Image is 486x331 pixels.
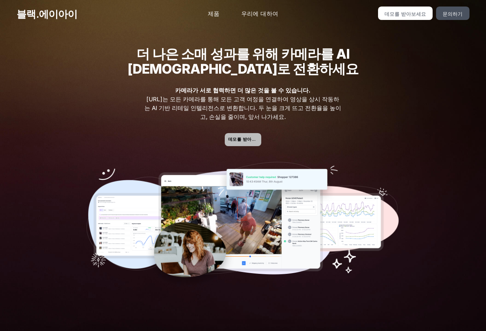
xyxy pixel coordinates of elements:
img: 우리의 도구 [86,162,400,289]
font: [URL]는 모든 카메라를 통해 모든 고객 여정을 연결하여 영상을 상시 작동하는 AI 기반 리테일 인텔리전스로 변환합니다. 두 눈을 크게 뜨고 전환율을 높이고, 손실을 줄이며... [144,96,341,120]
a: 문의하기 [436,7,469,20]
a: 우리에 대하여 [235,7,285,21]
font: 더 나은 소매 성과를 위해 카메라를 AI [DEMOGRAPHIC_DATA]로 전환하세요 [128,46,358,77]
a: 제품 [202,7,226,21]
a: 블랙.에이아이 [17,7,77,21]
font: 우리에 대하여 [241,10,279,17]
font: 데모를 받아보세요 [385,11,426,17]
font: 문의하기 [443,11,463,17]
font: 블랙.에이아이 [17,8,77,20]
a: 데모를 받아보세요 [378,7,433,20]
font: 제품 [208,10,220,17]
a: 데모를 받아보세요 [225,133,261,147]
font: 데모를 받아보세요 [228,137,265,142]
font: 카메라가 서로 협력하면 더 많은 것을 볼 수 있습니다. [175,87,310,94]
